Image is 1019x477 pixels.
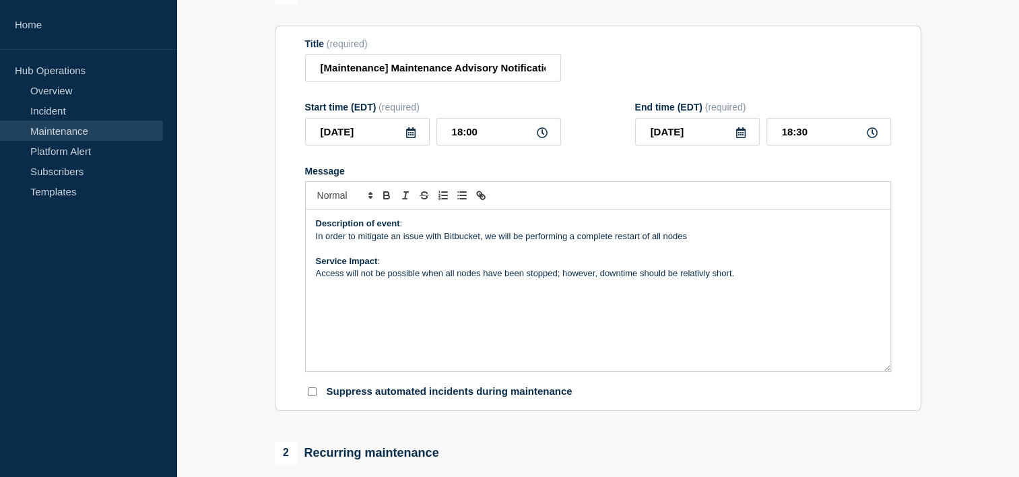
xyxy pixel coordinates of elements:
[305,118,430,146] input: YYYY-MM-DD
[305,166,891,177] div: Message
[316,256,378,266] strong: Service Impact
[766,118,891,146] input: HH:MM
[377,187,396,203] button: Toggle bold text
[316,218,400,228] strong: Description of event
[305,102,561,113] div: Start time (EDT)
[396,187,415,203] button: Toggle italic text
[306,210,890,371] div: Message
[316,230,880,243] p: In order to mitigate an issue with Bitbucket, we will be performing a complete restart of all nodes
[635,118,760,146] input: YYYY-MM-DD
[379,102,420,113] span: (required)
[471,187,490,203] button: Toggle link
[305,54,561,82] input: Title
[316,218,880,230] p: :
[327,38,368,49] span: (required)
[305,38,561,49] div: Title
[308,387,317,396] input: Suppress automated incidents during maintenance
[275,441,439,464] div: Recurring maintenance
[705,102,746,113] span: (required)
[415,187,434,203] button: Toggle strikethrough text
[275,441,298,464] span: 2
[311,187,377,203] span: Font size
[635,102,891,113] div: End time (EDT)
[316,267,880,280] p: Access will not be possible when all nodes have been stopped; however, downtime should be relativ...
[436,118,561,146] input: HH:MM
[453,187,471,203] button: Toggle bulleted list
[327,385,572,398] p: Suppress automated incidents during maintenance
[434,187,453,203] button: Toggle ordered list
[316,255,880,267] p: :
